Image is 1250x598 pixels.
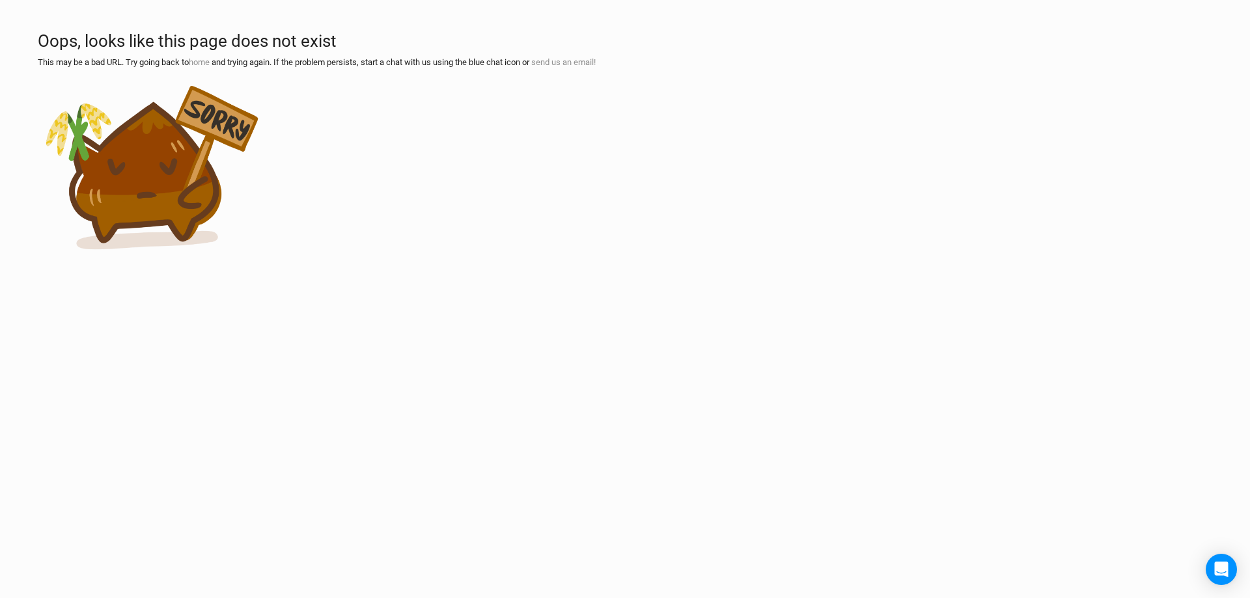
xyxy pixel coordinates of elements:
[38,79,262,258] img: An anthropomorphic chestnut holding a sign that says 'Sorry'
[1206,554,1237,585] div: Open Intercom Messenger
[189,57,210,67] a: home
[38,57,596,68] p: This may be a bad URL. Try going back to and trying again. If the problem persists, start a chat ...
[38,31,337,51] h1: Oops, looks like this page does not exist
[531,57,596,67] a: send us an email!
